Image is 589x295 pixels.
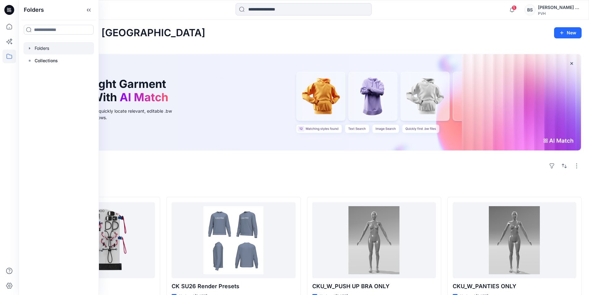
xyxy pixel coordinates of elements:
a: CKU_W_PUSH UP BRA ONLY [312,202,436,279]
h4: Styles [26,183,582,191]
h1: Find the Right Garment Instantly With [41,77,171,104]
p: CK SU26 Render Presets [172,282,295,291]
p: CKU_W_PANTIES ONLY [453,282,576,291]
div: [PERSON_NAME] Silk [538,4,581,11]
p: CKU_W_PUSH UP BRA ONLY [312,282,436,291]
button: New [554,27,582,38]
span: 5 [512,5,517,10]
p: Collections [35,57,58,64]
a: CKU_W_PANTIES ONLY [453,202,576,279]
h2: Welcome back, [GEOGRAPHIC_DATA] [26,27,205,39]
a: CK SU26 Render Presets [172,202,295,279]
span: AI Match [120,90,168,104]
div: PVH [538,11,581,16]
div: Use text or image search to quickly locate relevant, editable .bw files for faster design workflows. [41,108,181,121]
div: BS [524,4,536,15]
